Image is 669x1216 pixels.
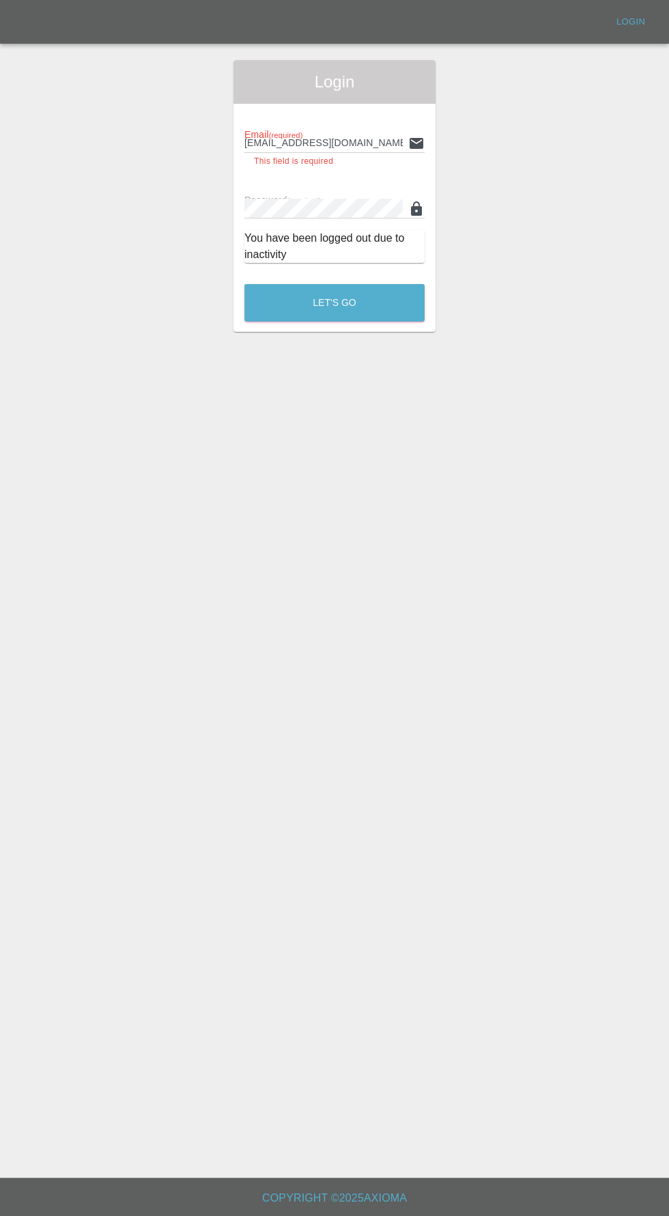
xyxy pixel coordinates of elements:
span: Password [244,195,321,206]
div: You have been logged out due to inactivity [244,230,425,263]
h6: Copyright © 2025 Axioma [11,1189,658,1208]
small: (required) [269,131,303,139]
span: Login [244,71,425,93]
span: Email [244,129,302,140]
small: (required) [287,197,322,205]
p: This field is required [254,155,415,169]
button: Let's Go [244,284,425,322]
a: Login [609,12,653,33]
